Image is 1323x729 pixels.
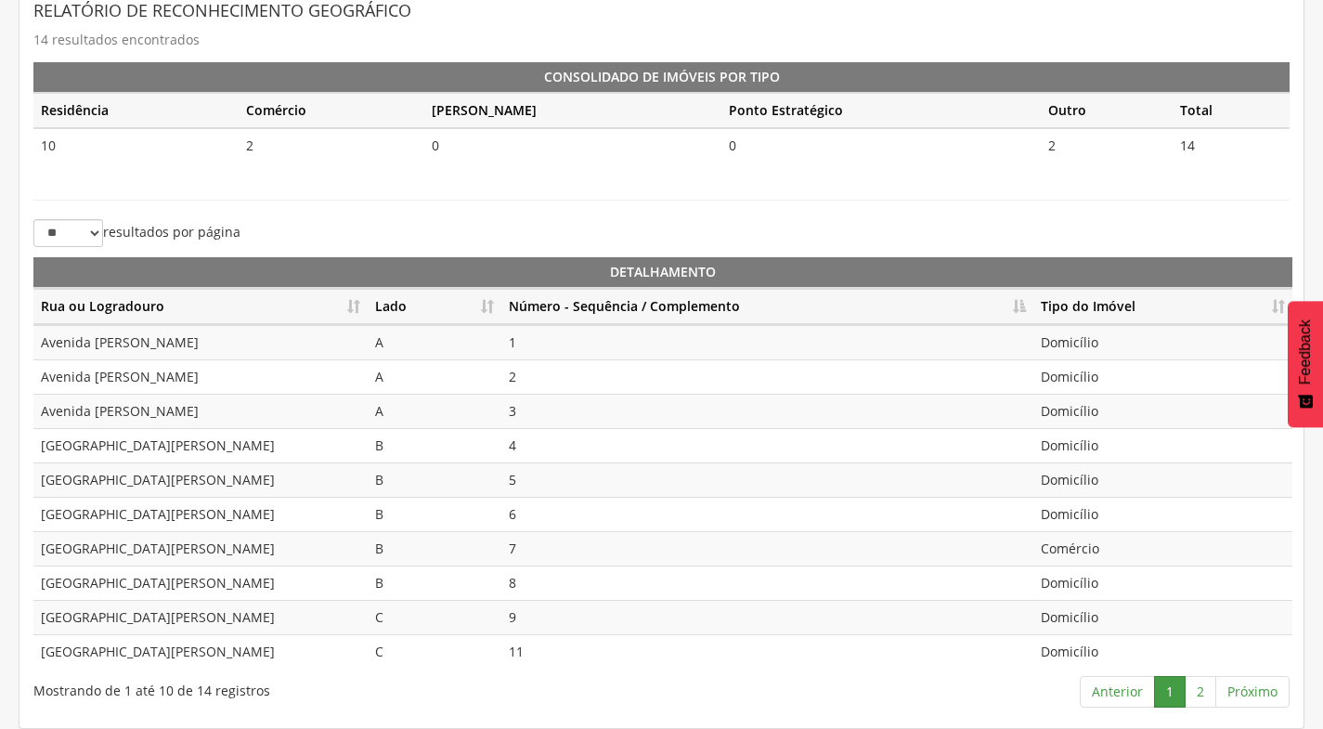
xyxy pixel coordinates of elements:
[1288,301,1323,427] button: Feedback - Mostrar pesquisa
[424,93,721,128] th: [PERSON_NAME]
[1033,497,1292,531] td: Domicílio
[368,394,501,428] td: A
[1033,289,1292,325] th: Tipo do Imóvel: Ordenar colunas de forma ascendente
[33,27,1290,53] p: 14 resultados encontrados
[368,462,501,497] td: B
[33,428,368,462] td: [GEOGRAPHIC_DATA][PERSON_NAME]
[501,289,1033,325] th: Número - Sequência / Complemento: Ordenar colunas de forma descendente
[1033,394,1292,428] td: Domicílio
[501,428,1033,462] td: 4
[1033,531,1292,566] td: Comércio
[33,674,540,700] div: Mostrando de 1 até 10 de 14 registros
[1033,566,1292,600] td: Domicílio
[501,566,1033,600] td: 8
[33,497,368,531] td: [GEOGRAPHIC_DATA][PERSON_NAME]
[1033,462,1292,497] td: Domicílio
[501,462,1033,497] td: 5
[1033,428,1292,462] td: Domicílio
[1185,676,1216,708] a: 2
[33,128,239,163] td: 10
[368,566,501,600] td: B
[1041,128,1172,163] td: 2
[368,600,501,634] td: C
[33,634,368,669] td: [GEOGRAPHIC_DATA][PERSON_NAME]
[501,600,1033,634] td: 9
[501,531,1033,566] td: 7
[1033,359,1292,394] td: Domicílio
[1041,93,1172,128] th: Outro
[501,325,1033,359] td: 1
[1080,676,1155,708] a: Anterior
[33,325,368,359] td: Avenida [PERSON_NAME]
[239,93,425,128] th: Comércio
[1297,319,1314,384] span: Feedback
[1173,93,1290,128] th: Total
[721,93,1041,128] th: Ponto Estratégico
[33,531,368,566] td: [GEOGRAPHIC_DATA][PERSON_NAME]
[501,359,1033,394] td: 2
[33,93,239,128] th: Residência
[501,497,1033,531] td: 6
[1033,634,1292,669] td: Domicílio
[33,257,1292,289] th: Detalhamento
[501,394,1033,428] td: 3
[1033,600,1292,634] td: Domicílio
[33,394,368,428] td: Avenida [PERSON_NAME]
[368,428,501,462] td: B
[1173,128,1290,163] td: 14
[1033,325,1292,359] td: Domicílio
[1215,676,1290,708] a: Próximo
[368,325,501,359] td: A
[368,531,501,566] td: B
[33,62,1290,93] th: Consolidado de Imóveis por Tipo
[33,289,368,325] th: Rua ou Logradouro: Ordenar colunas de forma ascendente
[33,600,368,634] td: [GEOGRAPHIC_DATA][PERSON_NAME]
[424,128,721,163] td: 0
[721,128,1041,163] td: 0
[33,359,368,394] td: Avenida [PERSON_NAME]
[33,566,368,600] td: [GEOGRAPHIC_DATA][PERSON_NAME]
[33,462,368,497] td: [GEOGRAPHIC_DATA][PERSON_NAME]
[368,359,501,394] td: A
[368,289,501,325] th: Lado: Ordenar colunas de forma ascendente
[1154,676,1186,708] a: 1
[368,497,501,531] td: B
[33,219,103,247] select: resultados por página
[239,128,425,163] td: 2
[368,634,501,669] td: C
[33,219,240,247] label: resultados por página
[501,634,1033,669] td: 11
